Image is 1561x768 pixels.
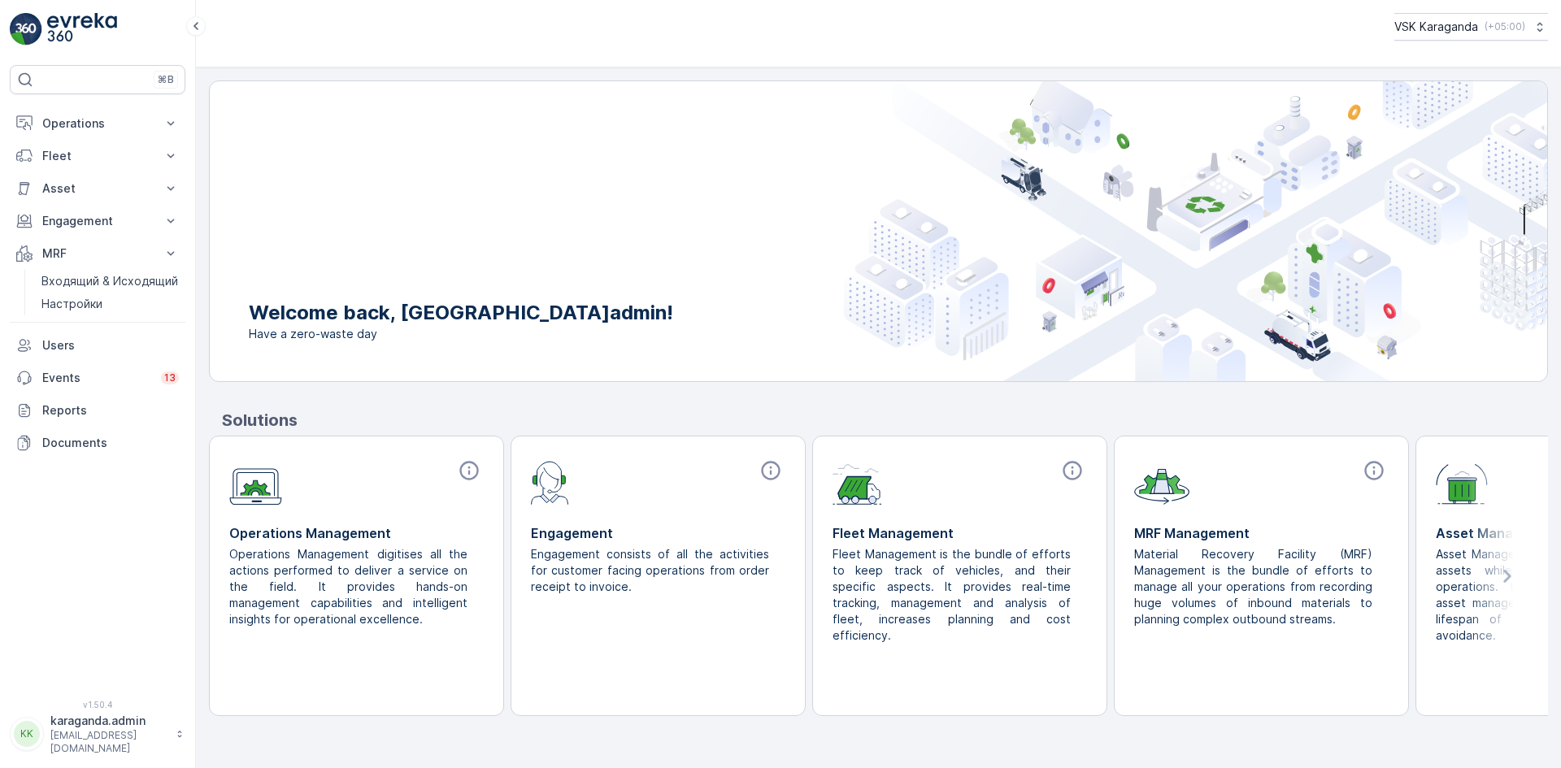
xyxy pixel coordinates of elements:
[531,523,785,543] p: Engagement
[10,13,42,46] img: logo
[164,371,176,384] p: 13
[42,402,179,419] p: Reports
[1134,546,1376,627] p: Material Recovery Facility (MRF) Management is the bundle of efforts to manage all your operation...
[42,213,153,229] p: Engagement
[833,459,882,505] img: module-icon
[1134,459,1189,505] img: module-icon
[833,523,1087,543] p: Fleet Management
[50,713,167,729] p: karaganda.admin
[50,729,167,755] p: [EMAIL_ADDRESS][DOMAIN_NAME]
[844,81,1547,381] img: city illustration
[10,107,185,140] button: Operations
[47,13,117,46] img: logo_light-DOdMpM7g.png
[1394,19,1478,35] p: VSK Karaganda
[222,408,1548,432] p: Solutions
[229,523,484,543] p: Operations Management
[41,273,178,289] p: Входящий & Исходящий
[158,73,174,86] p: ⌘B
[10,140,185,172] button: Fleet
[1134,523,1389,543] p: MRF Management
[249,326,673,342] span: Have a zero-waste day
[10,700,185,709] span: v 1.50.4
[229,459,282,505] img: module-icon
[10,329,185,362] a: Users
[229,546,471,627] p: Operations Management digitises all the actions performed to deliver a service on the field. It p...
[249,300,673,326] p: Welcome back, [GEOGRAPHIC_DATA]admin!
[1436,459,1488,505] img: module-icon
[42,435,179,451] p: Documents
[42,245,153,262] p: MRF
[42,370,151,386] p: Events
[42,180,153,197] p: Asset
[35,270,185,293] a: Входящий & Исходящий
[42,148,153,164] p: Fleet
[35,293,185,315] a: Настройки
[41,296,102,312] p: Настройки
[1394,13,1548,41] button: VSK Karaganda(+05:00)
[1485,20,1525,33] p: ( +05:00 )
[10,205,185,237] button: Engagement
[10,427,185,459] a: Documents
[10,172,185,205] button: Asset
[10,362,185,394] a: Events13
[833,546,1074,644] p: Fleet Management is the bundle of efforts to keep track of vehicles, and their specific aspects. ...
[42,337,179,354] p: Users
[14,721,40,747] div: KK
[10,713,185,755] button: KKkaraganda.admin[EMAIL_ADDRESS][DOMAIN_NAME]
[531,459,569,505] img: module-icon
[10,394,185,427] a: Reports
[10,237,185,270] button: MRF
[531,546,772,595] p: Engagement consists of all the activities for customer facing operations from order receipt to in...
[42,115,153,132] p: Operations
